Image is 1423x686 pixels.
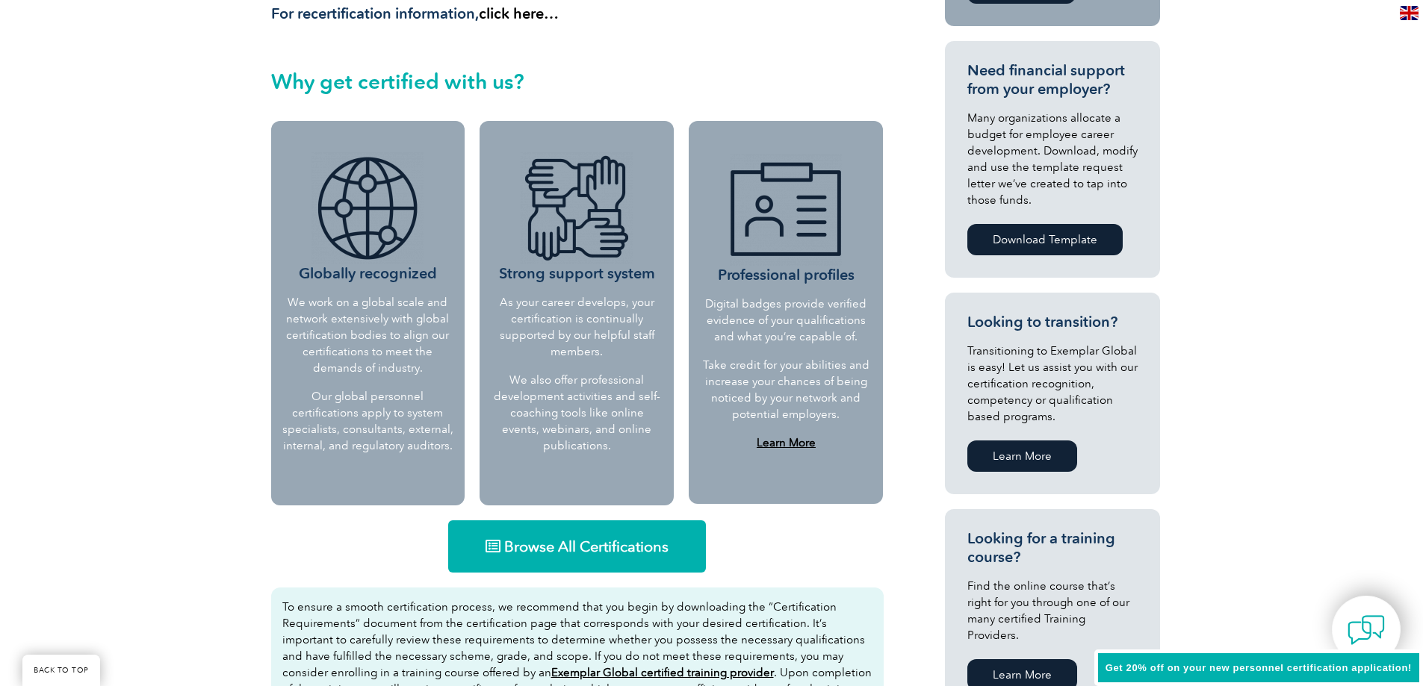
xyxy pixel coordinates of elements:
a: Learn More [757,436,816,449]
p: Transitioning to Exemplar Global is easy! Let us assist you with our certification recognition, c... [967,343,1138,425]
p: Digital badges provide verified evidence of your qualifications and what you’re capable of. [701,296,870,345]
p: Take credit for your abilities and increase your chances of being noticed by your network and pot... [701,357,870,422]
h3: Looking for a training course? [967,529,1138,567]
h3: Professional profiles [701,154,870,284]
span: Get 20% off on your new personnel certification application! [1106,662,1412,673]
span: Browse All Certifications [504,539,669,554]
p: Find the online course that’s right for you through one of our many certified Training Providers. [967,578,1138,643]
a: BACK TO TOP [22,655,100,686]
p: We work on a global scale and network extensively with global certification bodies to align our c... [282,294,454,376]
a: Exemplar Global certified training provider [551,666,774,679]
a: click here… [479,4,559,22]
h2: Why get certified with us? [271,69,884,93]
p: As your career develops, your certification is continually supported by our helpful staff members. [491,294,663,360]
a: Learn More [967,440,1077,472]
img: contact-chat.png [1348,611,1385,649]
a: Browse All Certifications [448,520,706,573]
h3: Need financial support from your employer? [967,61,1138,99]
h3: Looking to transition? [967,313,1138,331]
p: We also offer professional development activities and self-coaching tools like online events, web... [491,372,663,454]
a: Download Template [967,224,1123,255]
h3: For recertification information, [271,4,884,23]
img: en [1400,6,1419,20]
p: Many organizations allocate a budget for employee career development. Download, modify and use th... [967,110,1138,208]
h3: Strong support system [491,152,663,283]
p: Our global personnel certifications apply to system specialists, consultants, external, internal,... [282,388,454,454]
h3: Globally recognized [282,152,454,283]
